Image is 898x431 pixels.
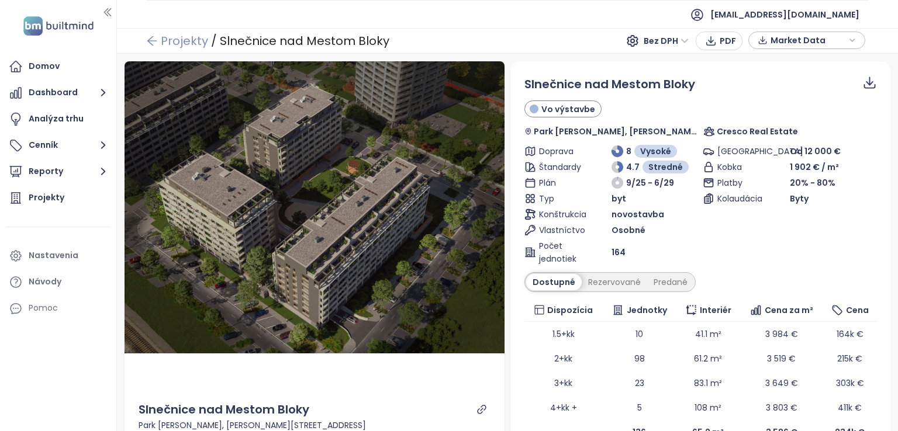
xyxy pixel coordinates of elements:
[765,328,798,340] span: 3 984 €
[476,404,487,415] a: link
[146,30,208,51] a: arrow-left Projekty
[603,322,676,346] td: 10
[603,371,676,395] td: 23
[836,377,864,389] span: 303k €
[6,134,110,157] button: Cenník
[524,76,695,92] span: Slnečnice nad Mestom Bloky
[846,304,869,317] span: Cena
[767,353,796,364] span: 3 519 €
[29,190,64,205] div: Projekty
[676,346,740,371] td: 61.2 m²
[717,145,761,158] span: [GEOGRAPHIC_DATA]
[790,145,841,157] span: Od 12 000 €
[717,161,761,173] span: Kobka
[676,395,740,420] td: 108 m²
[6,270,110,294] a: Návody
[612,224,645,237] span: Osobné
[765,377,798,389] span: 3 649 €
[211,30,217,51] div: /
[539,224,582,237] span: Vlastníctvo
[6,244,110,267] a: Nastavenia
[29,301,58,315] div: Pomoc
[676,322,740,346] td: 41.1 m²
[29,59,60,74] div: Domov
[700,304,731,317] span: Interiér
[524,346,603,371] td: 2+kk
[547,304,593,317] span: Dispozícia
[755,32,859,49] div: button
[524,322,603,346] td: 1.5+kk
[717,176,761,189] span: Platby
[541,103,595,116] span: Vo výstavbe
[6,186,110,210] a: Projekty
[612,192,626,205] span: byt
[790,192,809,205] span: Byty
[539,161,582,173] span: Štandardy
[220,30,389,51] div: Slnečnice nad Mestom Bloky
[539,192,582,205] span: Typ
[526,274,582,290] div: Dostupné
[603,346,676,371] td: 98
[710,1,859,29] span: [EMAIL_ADDRESS][DOMAIN_NAME]
[627,304,667,317] span: Jednotky
[648,161,683,173] span: Stredné
[838,402,862,413] span: 411k €
[720,34,736,47] span: PDF
[717,192,761,205] span: Kolaudácia
[6,160,110,183] button: Reporty
[640,145,671,158] span: Vysoké
[612,246,626,259] span: 164
[534,125,697,138] span: Park [PERSON_NAME], [PERSON_NAME][STREET_ADDRESS]
[29,248,78,263] div: Nastavenia
[539,145,582,158] span: Doprava
[539,176,582,189] span: Plán
[603,395,676,420] td: 5
[6,81,110,105] button: Dashboard
[6,297,110,320] div: Pomoc
[696,32,742,50] button: PDF
[676,371,740,395] td: 83.1 m²
[146,35,158,47] span: arrow-left
[139,401,309,419] div: Slnečnice nad Mestom Bloky
[29,274,61,289] div: Návody
[582,274,647,290] div: Rezervované
[837,353,862,364] span: 215k €
[790,177,835,189] span: 20% - 80%
[647,274,694,290] div: Predané
[6,55,110,78] a: Domov
[626,161,640,173] span: 4.7
[29,112,84,126] div: Analýza trhu
[539,239,582,265] span: Počet jednotiek
[524,371,603,395] td: 3+kk
[524,395,603,420] td: 4+kk +
[771,32,846,49] span: Market Data
[766,402,797,413] span: 3 803 €
[612,208,664,221] span: novostavba
[20,14,97,38] img: logo
[837,328,864,340] span: 164k €
[790,161,839,173] span: 1 902 € / m²
[626,145,631,158] span: 8
[626,176,674,189] span: 9/25 - 6/29
[539,208,582,221] span: Konštrukcia
[644,32,689,50] span: Bez DPH
[717,125,798,138] span: Cresco Real Estate
[765,304,813,317] span: Cena za m²
[6,107,110,131] a: Analýza trhu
